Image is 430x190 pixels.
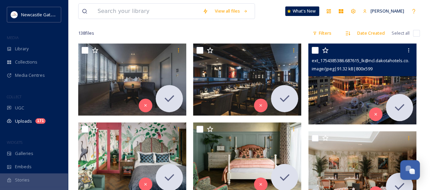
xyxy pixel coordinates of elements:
[392,30,410,36] span: Select all
[193,44,301,116] img: ext_1754385386.688348_lk@ncl.dakotahotels.co.uk-f60f35e4-eea3-4c94-8d74-34b72aca0a70.jpg
[15,72,45,79] span: Media Centres
[94,4,199,19] input: Search your library
[21,11,84,18] span: Newcastle Gateshead Initiative
[78,30,94,36] span: 138 file s
[15,163,32,170] span: Embeds
[359,4,408,18] a: [PERSON_NAME]
[15,150,33,157] span: Galleries
[11,11,18,18] img: DqD9wEUd_400x400.jpg
[7,140,22,145] span: WIDGETS
[309,27,335,40] div: Filters
[15,177,30,183] span: Stories
[312,66,373,72] span: image/jpeg | 91.32 kB | 800 x 599
[285,6,319,16] a: What's New
[308,44,416,124] img: ext_1754385386.687615_lk@ncl.dakotahotels.co.uk-7a7d6c08-1ae1-4df7-a585-44f21f0e06b3.jpg
[7,94,21,99] span: COLLECT
[7,35,19,40] span: MEDIA
[15,105,24,111] span: UGC
[35,118,46,124] div: 171
[354,27,388,40] div: Date Created
[15,118,32,124] span: Uploads
[211,4,251,18] a: View all files
[15,46,29,52] span: Library
[15,59,37,65] span: Collections
[371,8,404,14] span: [PERSON_NAME]
[78,44,186,116] img: ext_1754385386.686802_lk@ncl.dakotahotels.co.uk-3ce3a587-18e3-4885-9a4c-b7dd89f67f02.jpg
[400,160,420,180] button: Open Chat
